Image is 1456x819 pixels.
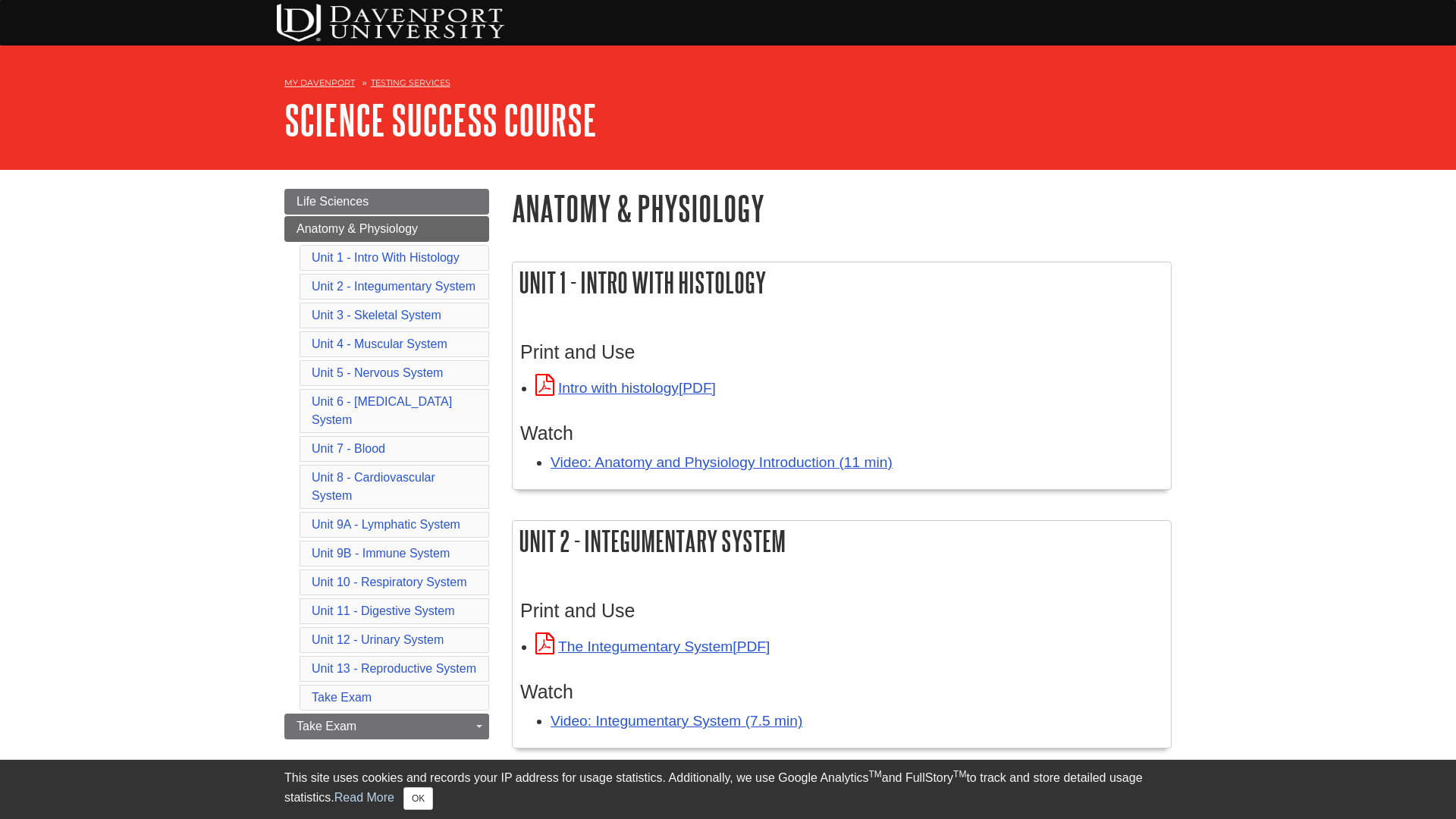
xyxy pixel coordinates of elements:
[520,600,1163,622] h3: Print and Use
[334,791,394,804] a: Read More
[312,442,385,455] a: Unit 7 - Blood
[312,366,443,379] a: Unit 5 - Nervous System
[312,518,460,531] a: Unit 9A - Lymphatic System
[284,73,1172,97] nav: breadcrumb
[551,713,802,729] a: Video: Integumentary System (7.5 min)
[312,337,447,350] a: Unit 4 - Muscular System
[512,189,1172,227] h1: Anatomy & Physiology
[284,216,489,242] a: Anatomy & Physiology
[535,639,770,654] a: Link opens in new window
[312,633,444,646] a: Unit 12 - Urinary System
[284,769,1172,810] div: This site uses cookies and records your IP address for usage statistics. Additionally, we use Goo...
[284,714,489,739] a: Take Exam
[312,395,452,426] a: Unit 6 - [MEDICAL_DATA] System
[513,521,1171,561] h2: Unit 2 - Integumentary System
[312,280,475,293] a: Unit 2 - Integumentary System
[284,189,489,215] a: Life Sciences
[277,4,504,42] img: DU Testing Services
[312,691,372,704] a: Take Exam
[520,681,1163,703] h3: Watch
[312,547,450,560] a: Unit 9B - Immune System
[312,309,441,322] a: Unit 3 - Skeletal System
[312,251,460,264] a: Unit 1 - Intro With Histology
[371,77,450,88] a: Testing Services
[297,720,356,733] span: Take Exam
[284,77,355,89] a: My Davenport
[312,662,476,675] a: Unit 13 - Reproductive System
[953,769,966,780] sup: TM
[284,189,489,739] div: Guide Page Menu
[403,787,433,810] button: Close
[551,454,893,470] a: Video: Anatomy and Physiology Introduction (11 min)
[535,380,716,396] a: Link opens in new window
[513,262,1171,303] h2: Unit 1 - Intro With Histology
[297,195,369,208] span: Life Sciences
[312,471,435,502] a: Unit 8 - Cardiovascular System
[312,604,455,617] a: Unit 11 - Digestive System
[297,222,418,235] span: Anatomy & Physiology
[520,422,1163,444] h3: Watch
[520,341,1163,363] h3: Print and Use
[312,576,467,588] a: Unit 10 - Respiratory System
[868,769,881,780] sup: TM
[284,96,597,143] a: Science Success Course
